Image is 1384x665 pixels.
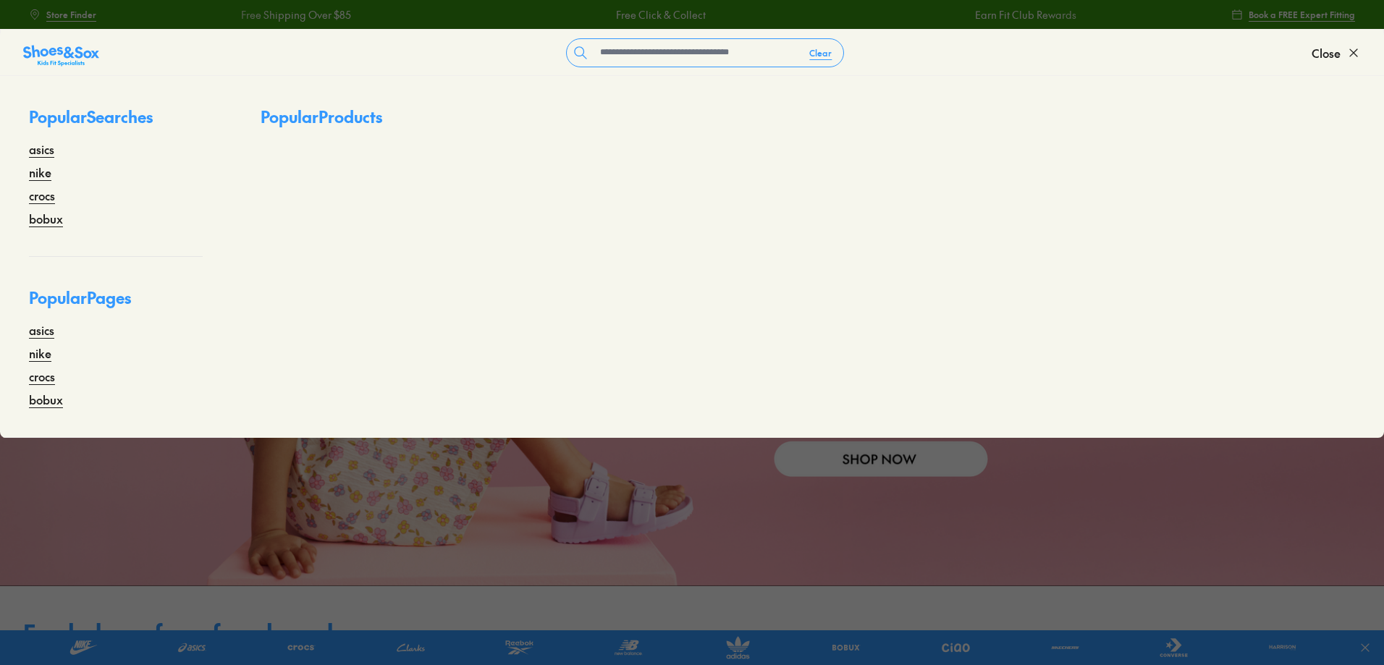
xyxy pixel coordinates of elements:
[29,140,54,158] a: asics
[23,44,99,67] img: SNS_Logo_Responsive.svg
[798,40,843,66] button: Clear
[29,105,203,140] p: Popular Searches
[14,7,125,22] a: Free Shipping Over $85
[29,187,55,204] a: crocs
[29,164,51,181] a: nike
[389,7,479,22] a: Free Click & Collect
[29,391,63,408] a: bobux
[748,7,850,22] a: Earn Fit Club Rewards
[29,210,63,227] a: bobux
[14,568,72,622] iframe: Gorgias live chat messenger
[1109,7,1219,22] a: Free Shipping Over $85
[1312,37,1361,69] button: Close
[1312,44,1341,62] span: Close
[29,321,54,339] a: asics
[29,286,203,321] p: Popular Pages
[23,41,99,64] a: Shoes &amp; Sox
[261,105,382,129] p: Popular Products
[29,344,51,362] a: nike
[29,368,55,385] a: crocs
[29,1,96,27] a: Store Finder
[46,8,96,21] span: Store Finder
[1249,8,1355,21] span: Book a FREE Expert Fitting
[1231,1,1355,27] a: Book a FREE Expert Fitting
